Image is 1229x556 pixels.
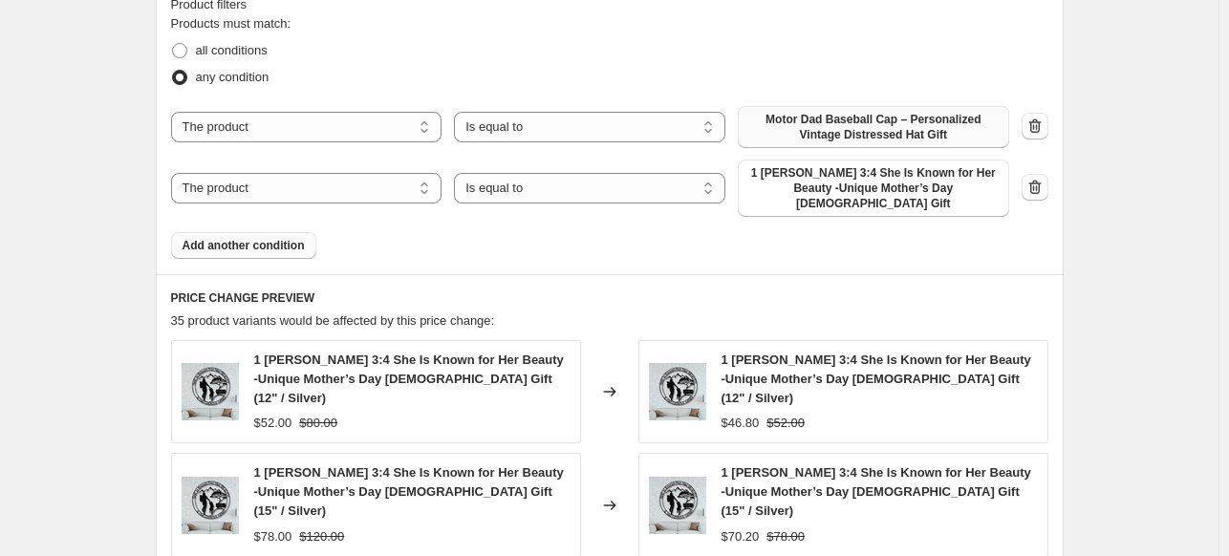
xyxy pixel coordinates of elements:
[299,416,337,430] span: $80.00
[171,232,316,259] button: Add another condition
[749,112,998,142] span: Motor Dad Baseball Cap – Personalized Vintage Distressed Hat Gift
[722,416,760,430] span: $46.80
[254,416,292,430] span: $52.00
[749,165,998,211] span: 1 [PERSON_NAME] 3:4 She Is Known for Her Beauty -Unique Mother’s Day [DEMOGRAPHIC_DATA] Gift
[299,529,344,544] span: $120.00
[254,465,564,518] span: 1 [PERSON_NAME] 3:4 She Is Known for Her Beauty -Unique Mother’s Day [DEMOGRAPHIC_DATA] Gift (15"...
[171,290,1048,306] h6: PRICE CHANGE PREVIEW
[254,353,564,405] span: 1 [PERSON_NAME] 3:4 She Is Known for Her Beauty -Unique Mother’s Day [DEMOGRAPHIC_DATA] Gift (12"...
[766,529,805,544] span: $78.00
[182,477,239,534] img: 1_31bda125-a218-4efc-8b74-02b1a6d76810_80x.png
[196,43,268,57] span: all conditions
[722,529,760,544] span: $70.20
[649,363,706,420] img: 1_31bda125-a218-4efc-8b74-02b1a6d76810_80x.png
[766,416,805,430] span: $52.00
[738,106,1009,148] button: Motor Dad Baseball Cap – Personalized Vintage Distressed Hat Gift
[171,313,495,328] span: 35 product variants would be affected by this price change:
[722,465,1031,518] span: 1 [PERSON_NAME] 3:4 She Is Known for Her Beauty -Unique Mother’s Day [DEMOGRAPHIC_DATA] Gift (15"...
[254,529,292,544] span: $78.00
[171,16,291,31] span: Products must match:
[738,160,1009,217] button: 1 Peter 3:4 She Is Known for Her Beauty -Unique Mother’s Day Christian Gift
[182,363,239,420] img: 1_31bda125-a218-4efc-8b74-02b1a6d76810_80x.png
[196,70,270,84] span: any condition
[649,477,706,534] img: 1_31bda125-a218-4efc-8b74-02b1a6d76810_80x.png
[722,353,1031,405] span: 1 [PERSON_NAME] 3:4 She Is Known for Her Beauty -Unique Mother’s Day [DEMOGRAPHIC_DATA] Gift (12"...
[183,238,305,253] span: Add another condition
